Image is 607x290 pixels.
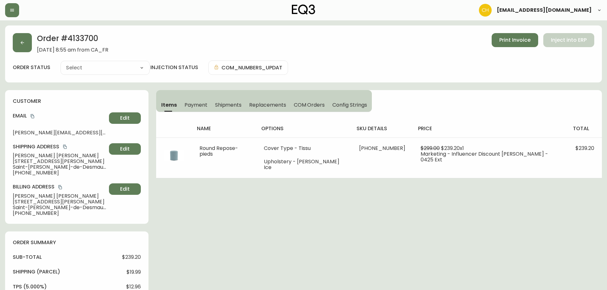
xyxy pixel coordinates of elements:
span: Round Repose-pieds [199,145,238,158]
span: Print Invoice [499,37,531,44]
button: copy [57,184,63,190]
span: Marketing - Influencer Discount [PERSON_NAME] - 0425 Ext [421,150,548,163]
button: copy [62,144,68,150]
span: [PHONE_NUMBER] [13,210,106,216]
span: $239.20 x 1 [441,145,464,152]
span: [STREET_ADDRESS][PERSON_NAME] [13,199,106,205]
h4: customer [13,98,141,105]
button: Edit [109,183,141,195]
h4: sku details [357,125,408,132]
span: Edit [120,145,130,152]
h4: options [261,125,347,132]
span: [STREET_ADDRESS][PERSON_NAME] [13,159,106,164]
span: [EMAIL_ADDRESS][DOMAIN_NAME] [497,8,592,13]
span: $299.00 [421,145,440,152]
span: $19.99 [126,269,141,275]
img: 6288462cea190ebb98a2c2f3c744dd7e [479,4,492,17]
span: [PHONE_NUMBER] [13,170,106,176]
span: Payment [184,102,207,108]
span: Replacements [249,102,286,108]
span: [PHONE_NUMBER] [359,145,405,152]
h4: Email [13,112,106,119]
h4: Shipping ( Parcel ) [13,268,60,275]
h4: price [418,125,563,132]
span: Saint-[PERSON_NAME]-de-Desmaures , QC , G3A 2W3 , CA [13,205,106,210]
h4: sub-total [13,254,42,261]
img: logo [292,4,315,15]
h4: total [573,125,597,132]
h4: Billing Address [13,183,106,190]
li: Cover Type - Tissu [264,145,344,151]
button: Print Invoice [492,33,538,47]
span: $239.20 [122,254,141,260]
li: Upholstery - [PERSON_NAME] Ice [264,159,344,170]
span: $12.96 [126,284,141,290]
span: $239.20 [575,145,594,152]
span: Shipments [215,102,242,108]
button: copy [29,113,36,119]
span: Config Strings [332,102,367,108]
h4: injection status [150,64,198,71]
h2: Order # 4133700 [37,33,108,47]
h4: name [197,125,251,132]
span: [PERSON_NAME] [PERSON_NAME] [13,153,106,159]
span: [PERSON_NAME] [PERSON_NAME] [13,193,106,199]
span: [PERSON_NAME][EMAIL_ADDRESS][PERSON_NAME][DOMAIN_NAME] [13,130,106,136]
span: Items [161,102,177,108]
h4: Shipping Address [13,143,106,150]
button: Edit [109,112,141,124]
img: 30142-04-400-1-clzveyjlx0b660118o0qj2qv8.jpg [164,145,184,166]
label: order status [13,64,50,71]
span: [DATE] 8:55 am from CA_FR [37,47,108,53]
h4: order summary [13,239,141,246]
span: COM Orders [294,102,325,108]
span: Edit [120,115,130,122]
span: Saint-[PERSON_NAME]-de-Desmaures , QC , G3A 2W3 , CA [13,164,106,170]
span: Edit [120,186,130,193]
button: Edit [109,143,141,155]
